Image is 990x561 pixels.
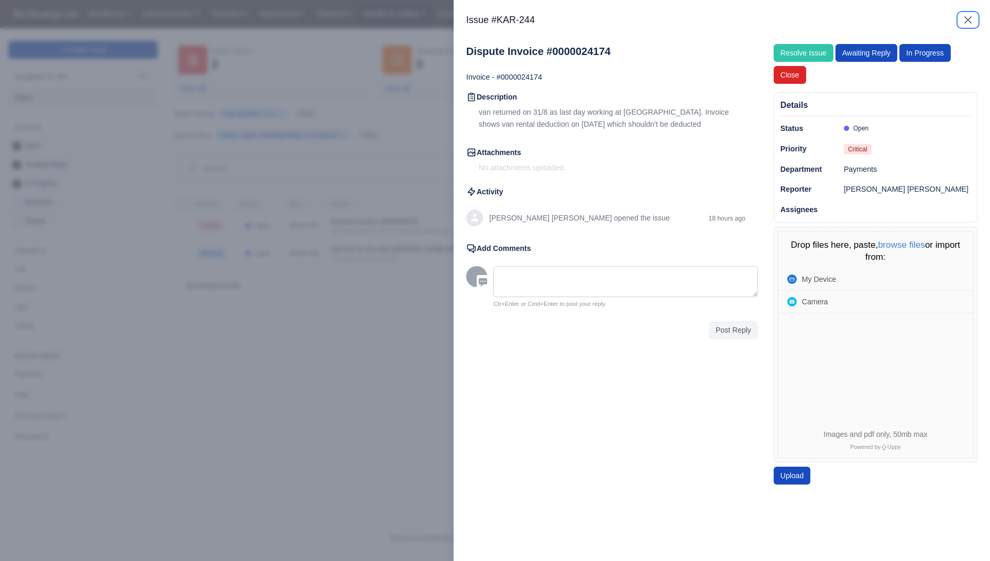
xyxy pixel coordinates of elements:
div: Details [780,99,971,116]
div: Reporter [780,183,844,195]
span: Resolve Issue [780,49,827,57]
a: Powered byUppy [850,444,901,450]
div: No attachments uploaded. [466,162,758,174]
span: Critical [844,144,872,155]
p: Add Comments [466,243,758,254]
button: In Progress [899,44,951,62]
span: In Progress [906,49,944,57]
div: File Uploader [774,227,977,463]
button: Post Reply [709,321,758,339]
button: Awaiting Reply [835,44,897,62]
span: Open [853,123,868,134]
div: [PERSON_NAME] [PERSON_NAME] [844,183,971,195]
div: Status [780,123,844,135]
div: Drop files here, paste, or import from: [778,239,973,263]
div: [PERSON_NAME] [PERSON_NAME] opened the issue [489,213,670,223]
span: Close [780,71,799,79]
div: Attachments [466,147,521,158]
div: Assignees [780,204,844,216]
div: Department [780,163,844,175]
p: Description [466,92,758,102]
button: Upload [774,467,810,485]
div: Priority [780,143,844,155]
iframe: Chat Widget [938,511,990,561]
button: Resolve Issue [774,44,833,62]
div: Invoice - #0000024174 [466,71,758,83]
time: 18 hours ago [709,215,745,222]
h2: Issue #KAR-244 [466,13,535,27]
span: Uppy [887,444,901,450]
div: Camera [802,298,828,305]
span: Awaiting Reply [842,49,890,57]
span: Upload [780,471,804,480]
small: Ctr+Enter or Cmd+Enter to post your reply [493,299,758,309]
button: browse files [878,240,925,249]
div: van returned on 31/8 as last day working at [GEOGRAPHIC_DATA]. Invoice shows van rental deduction... [466,106,758,130]
p: Activity [466,186,758,197]
div: My Device [802,276,836,283]
div: Images and pdf only, 50mb max [816,430,935,439]
h2: Dispute Invoice #0000024174 [466,44,758,59]
button: Close [774,66,806,84]
div: Payments [844,163,971,175]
